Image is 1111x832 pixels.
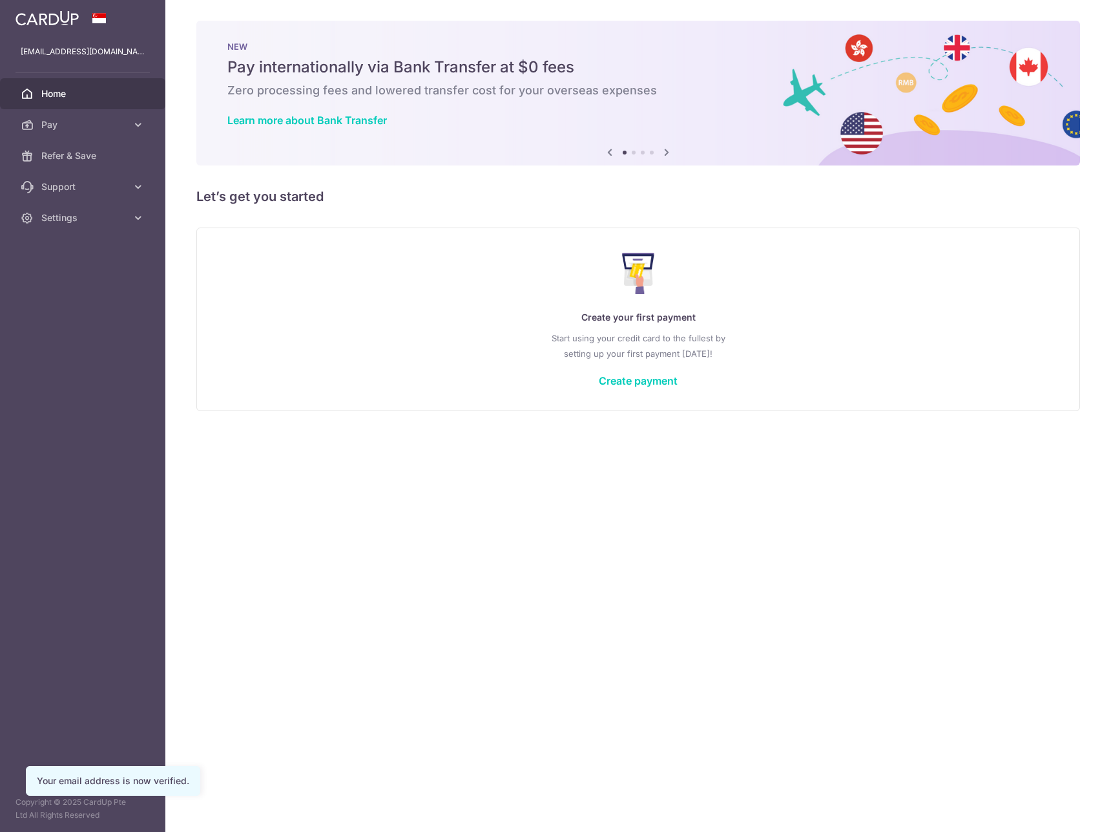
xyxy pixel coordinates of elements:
span: Support [41,180,127,193]
h6: Zero processing fees and lowered transfer cost for your overseas expenses [227,83,1049,98]
h5: Pay internationally via Bank Transfer at $0 fees [227,57,1049,78]
p: NEW [227,41,1049,52]
iframe: Opens a widget where you can find more information [1028,793,1098,826]
img: Bank transfer banner [196,21,1080,165]
a: Learn more about Bank Transfer [227,114,387,127]
p: Start using your credit card to the fullest by setting up your first payment [DATE]! [223,330,1054,361]
p: [EMAIL_ADDRESS][DOMAIN_NAME] [21,45,145,58]
h5: Let’s get you started [196,186,1080,207]
span: Settings [41,211,127,224]
p: Create your first payment [223,310,1054,325]
img: CardUp [16,10,79,26]
span: Home [41,87,127,100]
span: Pay [41,118,127,131]
a: Create payment [599,374,678,387]
img: Make Payment [622,253,655,294]
span: Refer & Save [41,149,127,162]
div: Your email address is now verified. [37,774,189,787]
